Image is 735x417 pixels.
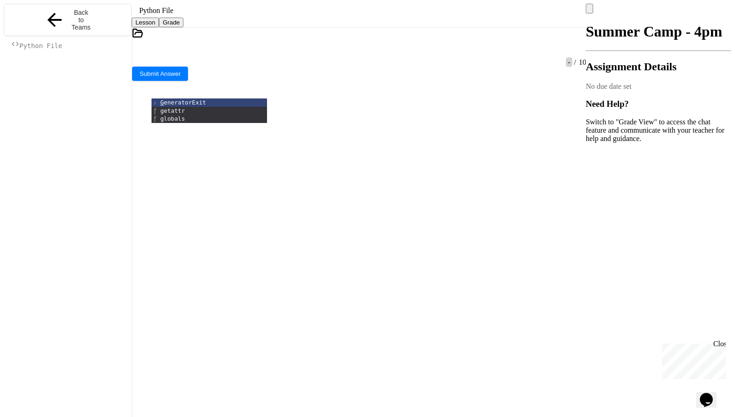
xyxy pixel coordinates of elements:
h1: Summer Camp - 4pm [586,23,731,40]
span: Back to Teams [71,9,92,31]
button: Submit Answer [132,67,188,81]
div: No due date set [586,82,731,91]
button: Grade [159,18,183,27]
span: / [574,58,576,66]
div: My Account [586,4,731,13]
div: Chat with us now!Close [4,4,64,59]
span: Python File [19,42,62,49]
h2: Assignment Details [586,61,731,73]
span: Python File [139,6,173,14]
span: 10 [577,58,586,66]
button: Back to Teams [4,4,132,36]
p: Switch to "Grade View" to access the chat feature and communicate with your teacher for help and ... [586,118,731,143]
h3: Need Help? [586,99,731,109]
button: Lesson [132,18,159,27]
iframe: chat widget [658,340,726,379]
iframe: chat widget [696,380,726,408]
span: Submit Answer [140,70,181,77]
span: - [566,57,572,67]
